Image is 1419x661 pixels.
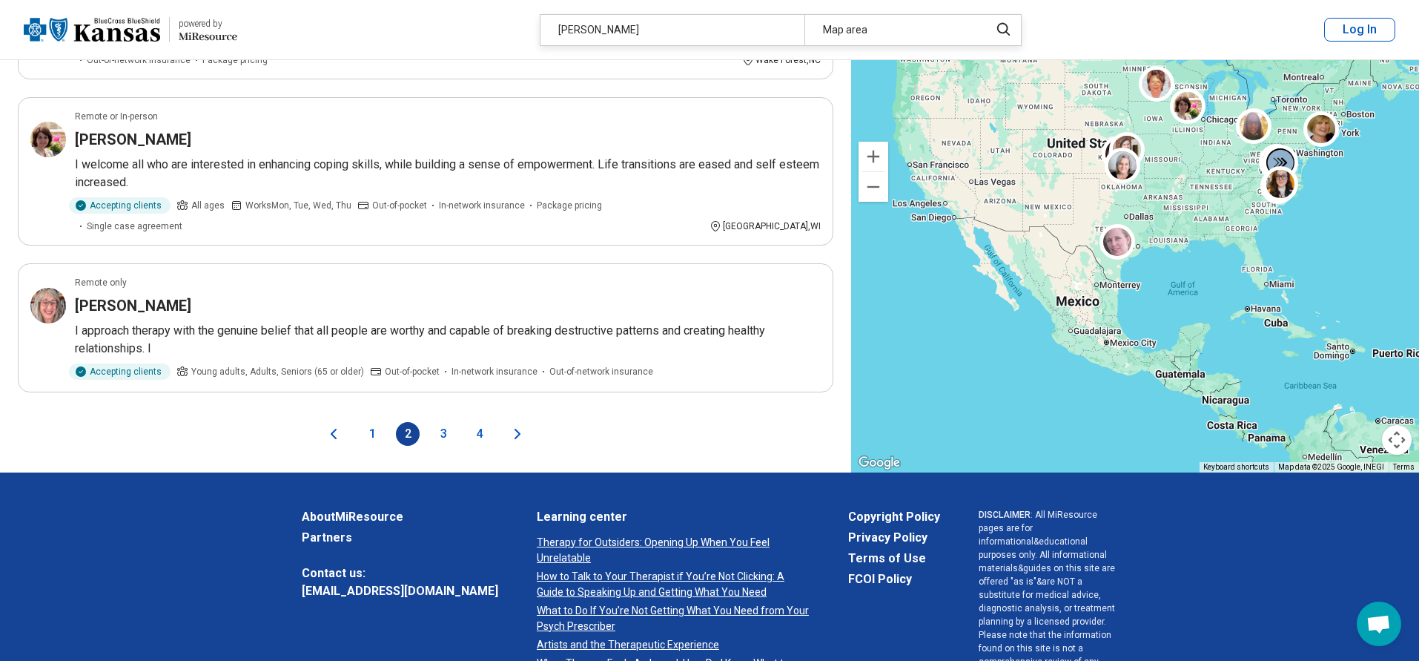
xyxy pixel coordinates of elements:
[1324,18,1395,42] button: Log In
[191,199,225,212] span: All ages
[859,142,888,171] button: Zoom in
[431,422,455,446] button: 3
[69,197,171,214] div: Accepting clients
[87,220,182,233] span: Single case agreement
[537,199,602,212] span: Package pricing
[302,529,498,547] a: Partners
[540,15,804,45] div: [PERSON_NAME]
[537,637,810,653] a: Artists and the Therapeutic Experience
[302,508,498,526] a: AboutMiResource
[396,422,420,446] button: 2
[75,276,127,289] p: Remote only
[848,508,940,526] a: Copyright Policy
[848,529,940,547] a: Privacy Policy
[75,295,191,316] h3: [PERSON_NAME]
[302,582,498,600] a: [EMAIL_ADDRESS][DOMAIN_NAME]
[325,422,343,446] button: Previous page
[69,364,171,380] div: Accepting clients
[75,156,821,191] p: I welcome all who are interested in enhancing coping skills, while building a sense of empowermen...
[804,15,980,45] div: Map area
[1357,602,1401,646] div: Open chat
[855,453,904,473] a: Open this area in Google Maps (opens a new window)
[537,535,810,566] a: Therapy for Outsiders: Opening Up When You Feel Unrelatable
[709,220,821,233] div: [GEOGRAPHIC_DATA] , WI
[75,110,158,123] p: Remote or In-person
[1382,425,1412,455] button: Map camera controls
[451,365,537,378] span: In-network insurance
[855,453,904,473] img: Google
[24,12,160,47] img: Blue Cross Blue Shield Kansas
[979,510,1031,520] span: DISCLAIMER
[439,199,525,212] span: In-network insurance
[537,508,810,526] a: Learning center
[848,550,940,568] a: Terms of Use
[859,172,888,202] button: Zoom out
[509,422,526,446] button: Next page
[302,565,498,582] span: Contact us:
[245,199,351,212] span: Works Mon, Tue, Wed, Thu
[191,365,364,378] span: Young adults, Adults, Seniors (65 or older)
[848,570,940,588] a: FCOI Policy
[1393,463,1415,471] a: Terms (opens in new tab)
[179,17,237,30] div: powered by
[1278,463,1384,471] span: Map data ©2025 Google, INEGI
[385,365,440,378] span: Out-of-pocket
[75,129,191,150] h3: [PERSON_NAME]
[467,422,491,446] button: 4
[549,365,653,378] span: Out-of-network insurance
[360,422,384,446] button: 1
[537,569,810,600] a: How to Talk to Your Therapist if You’re Not Clicking: A Guide to Speaking Up and Getting What You...
[75,322,821,358] p: I approach therapy with the genuine belief that all people are worthy and capable of breaking des...
[1203,462,1269,473] button: Keyboard shortcuts
[24,12,237,47] a: Blue Cross Blue Shield Kansaspowered by
[537,603,810,634] a: What to Do If You’re Not Getting What You Need from Your Psych Prescriber
[372,199,427,212] span: Out-of-pocket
